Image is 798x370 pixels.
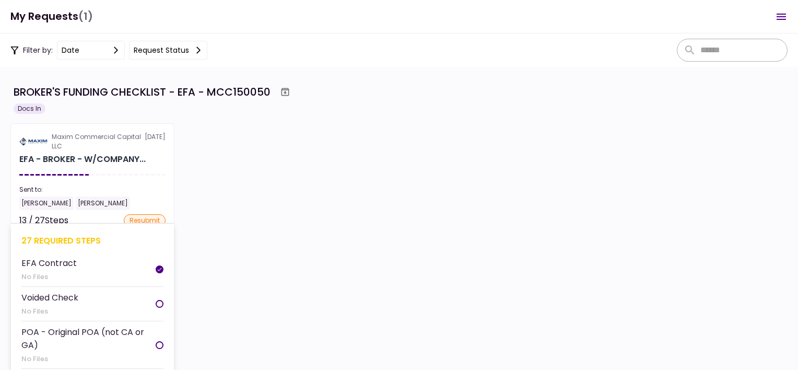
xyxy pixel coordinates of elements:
div: EFA - BROKER - W/COMPANY - FUNDING CHECKLIST [19,153,146,166]
div: 27 required steps [21,234,163,247]
div: Maxim Commercial Capital LLC [52,132,145,151]
div: 13 / 27 Steps [19,214,68,227]
button: date [57,41,125,60]
button: Open menu [769,4,794,29]
button: Request status [129,41,207,60]
button: Archive workflow [276,83,295,101]
div: [PERSON_NAME] [76,196,130,210]
div: [DATE] [19,132,166,151]
div: EFA Contract [21,257,77,270]
h1: My Requests [10,6,93,27]
div: resubmit [124,214,166,227]
div: No Files [21,354,156,364]
div: No Files [21,306,78,317]
div: Docs In [14,103,45,114]
div: POA - Original POA (not CA or GA) [21,326,156,352]
div: date [62,44,79,56]
span: (1) [78,6,93,27]
div: BROKER'S FUNDING CHECKLIST - EFA - MCC150050 [14,84,271,100]
div: No Files [21,272,77,282]
div: Voided Check [21,291,78,304]
div: Sent to: [19,185,166,194]
div: [PERSON_NAME] [19,196,74,210]
div: Filter by: [10,41,207,60]
img: Partner logo [19,137,48,146]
